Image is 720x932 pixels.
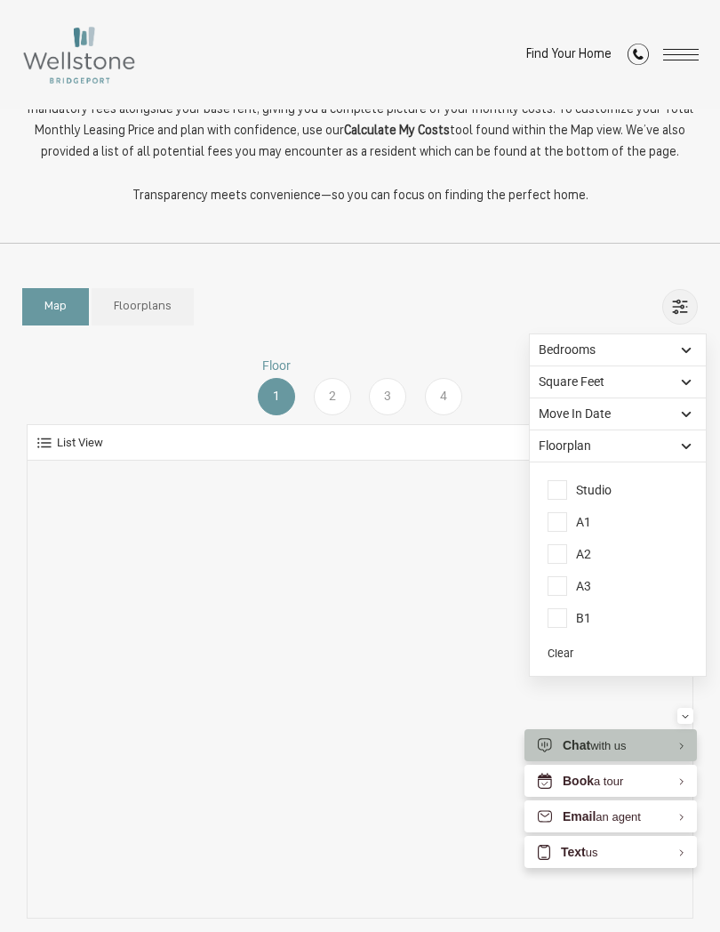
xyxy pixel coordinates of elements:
[22,78,698,164] p: Planning your budget is essential, and we’re here to make it simpler. Our Total Monthly Leasing P...
[539,373,604,391] span: Square Feet
[548,576,591,596] span: A3
[36,434,103,452] a: List View
[44,298,67,316] span: Map
[548,608,591,628] span: B1
[360,357,416,415] a: Floor 3
[539,405,611,423] span: Move In Date
[548,544,591,564] span: A2
[548,646,573,663] button: Clear
[628,44,649,68] a: Call Us at (253) 642-8681
[305,357,361,415] a: Floor 2
[344,125,450,138] strong: Calculate My Costs
[21,25,137,85] img: Wellstone
[114,298,172,316] span: Floorplans
[384,387,391,406] span: 3
[22,186,698,207] p: Transparency meets convenience—so you can focus on finding the perfect home.
[663,49,699,60] button: Open Menu
[416,357,472,415] a: Floor 4
[548,480,612,500] span: Studio
[539,341,596,359] span: Bedrooms
[440,387,447,406] span: 4
[329,387,336,406] span: 2
[539,437,591,455] span: Floorplan
[662,289,698,325] a: Mobile Filters
[548,512,591,532] span: A1
[526,48,612,61] a: Find Your Home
